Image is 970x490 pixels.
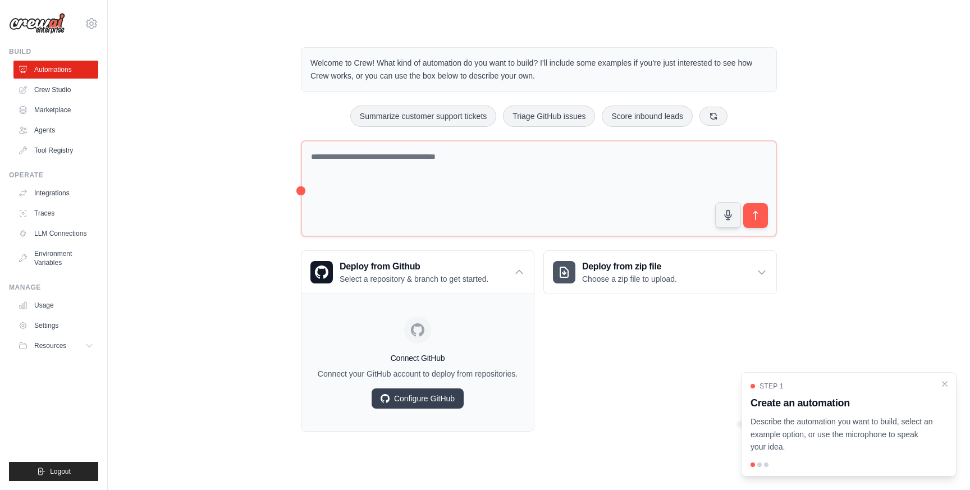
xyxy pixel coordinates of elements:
[350,106,496,127] button: Summarize customer support tickets
[9,171,98,180] div: Operate
[13,204,98,222] a: Traces
[13,296,98,314] a: Usage
[582,260,677,273] h3: Deploy from zip file
[9,47,98,56] div: Build
[13,121,98,139] a: Agents
[9,13,65,34] img: Logo
[914,436,970,490] iframe: Chat Widget
[602,106,693,127] button: Score inbound leads
[13,317,98,335] a: Settings
[940,379,949,388] button: Close walkthrough
[13,225,98,242] a: LLM Connections
[13,81,98,99] a: Crew Studio
[582,273,677,285] p: Choose a zip file to upload.
[50,467,71,476] span: Logout
[13,141,98,159] a: Tool Registry
[34,341,66,350] span: Resources
[9,462,98,481] button: Logout
[13,245,98,272] a: Environment Variables
[13,101,98,119] a: Marketplace
[310,57,767,83] p: Welcome to Crew! What kind of automation do you want to build? I'll include some examples if you'...
[751,395,934,411] h3: Create an automation
[340,260,488,273] h3: Deploy from Github
[759,382,784,391] span: Step 1
[310,368,525,379] p: Connect your GitHub account to deploy from repositories.
[13,337,98,355] button: Resources
[13,184,98,202] a: Integrations
[13,61,98,79] a: Automations
[9,283,98,292] div: Manage
[503,106,595,127] button: Triage GitHub issues
[310,352,525,364] h4: Connect GitHub
[340,273,488,285] p: Select a repository & branch to get started.
[372,388,464,409] a: Configure GitHub
[751,415,934,454] p: Describe the automation you want to build, select an example option, or use the microphone to spe...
